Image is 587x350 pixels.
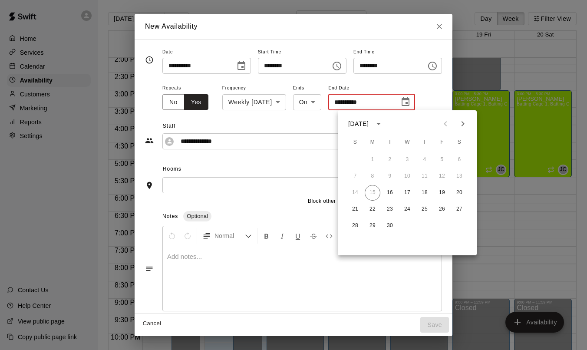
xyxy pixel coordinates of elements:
[199,228,255,244] button: Formatting Options
[399,134,415,151] span: Wednesday
[162,213,178,219] span: Notes
[162,94,185,110] button: No
[180,228,195,244] button: Redo
[417,185,432,201] button: 18
[371,116,386,131] button: calendar view is open, switch to year view
[306,228,321,244] button: Format Strikethrough
[397,93,414,111] button: Choose date
[183,213,211,219] span: Optional
[328,83,415,94] span: End Date
[365,134,380,151] span: Monday
[347,201,363,217] button: 21
[145,56,154,64] svg: Timing
[233,57,250,75] button: Choose date, selected date is Sep 16, 2025
[165,228,179,244] button: Undo
[417,201,432,217] button: 25
[293,83,322,94] span: Ends
[347,218,363,234] button: 28
[138,317,166,330] button: Cancel
[399,201,415,217] button: 24
[382,185,398,201] button: 16
[432,19,447,34] button: Close
[214,231,245,240] span: Normal
[454,115,472,132] button: Next month
[145,181,154,190] svg: Rooms
[328,57,346,75] button: Choose time, selected time is 8:15 PM
[382,134,398,151] span: Tuesday
[275,228,290,244] button: Format Italics
[434,134,450,151] span: Friday
[348,119,369,129] div: [DATE]
[399,185,415,201] button: 17
[145,21,198,32] h6: New Availability
[145,136,154,145] svg: Staff
[145,264,154,273] svg: Notes
[184,94,208,110] button: Yes
[382,201,398,217] button: 23
[452,201,467,217] button: 27
[222,83,286,94] span: Frequency
[382,218,398,234] button: 30
[163,119,442,133] span: Staff
[347,134,363,151] span: Sunday
[222,94,286,110] div: Weekly [DATE]
[434,185,450,201] button: 19
[259,228,274,244] button: Format Bold
[452,185,467,201] button: 20
[162,83,215,94] span: Repeats
[452,134,467,151] span: Saturday
[365,201,380,217] button: 22
[434,201,450,217] button: 26
[290,228,305,244] button: Format Underline
[293,94,322,110] div: On
[258,46,346,58] span: Start Time
[353,46,442,58] span: End Time
[365,218,380,234] button: 29
[308,197,425,206] span: Block other bookings in rooms during this time?
[322,228,336,244] button: Insert Code
[337,228,352,244] button: Insert Link
[162,94,208,110] div: outlined button group
[417,134,432,151] span: Thursday
[163,166,181,172] span: Rooms
[162,46,251,58] span: Date
[424,57,441,75] button: Choose time, selected time is 10:00 PM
